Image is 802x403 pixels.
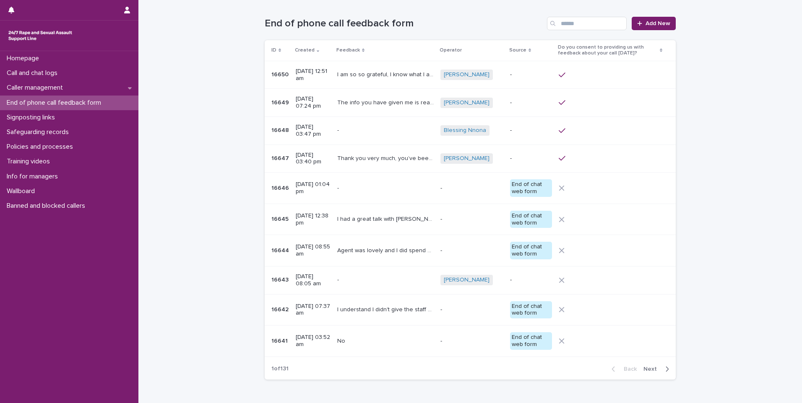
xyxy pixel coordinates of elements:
[271,245,291,254] p: 16644
[265,359,295,379] p: 1 of 131
[3,114,62,121] p: Signposting links
[3,187,42,195] p: Wallboard
[271,70,290,78] p: 16650
[271,98,291,106] p: 16649
[337,183,341,192] p: -
[296,334,331,348] p: [DATE] 03:52 am
[440,46,462,55] p: Operator
[336,46,360,55] p: Feedback
[3,173,65,181] p: Info for managers
[337,98,436,106] p: The info you have given me is really really helpful, you've been really great, thank you very much
[510,301,552,319] div: End of chat web form
[295,46,315,55] p: Created
[337,125,341,134] p: -
[510,179,552,197] div: End of chat web form
[440,306,503,313] p: -
[265,204,676,235] tr: 1664516645 [DATE] 12:38 pmI had a great talk with [PERSON_NAME]. I felt heard, understood and bel...
[646,21,670,26] span: Add New
[337,214,436,223] p: I had a great talk with Lauren. I felt heard, understood and believed. I felt like I was talking ...
[271,153,291,162] p: 16647
[558,43,658,58] p: Do you consent to providing us with feedback about your call [DATE]?
[296,212,331,227] p: [DATE] 12:38 pm
[510,242,552,259] div: End of chat web form
[337,305,436,313] p: I understand I didn't give the staff a chance to listen to me, but I felt upset they were more fo...
[296,96,331,110] p: [DATE] 07:24 pm
[337,153,436,162] p: Thank you very much, you’ve been really helpful and I’m very appreciative of your time. Thank you...
[640,365,676,373] button: Next
[3,143,80,151] p: Policies and processes
[265,173,676,204] tr: 1664616646 [DATE] 01:04 pm-- -End of chat web form
[265,145,676,173] tr: 1664716647 [DATE] 03:40 pmThank you very much, you’ve been really helpful and I’m very appreciati...
[337,275,341,284] p: -
[605,365,640,373] button: Back
[444,99,490,106] a: [PERSON_NAME]
[3,54,46,62] p: Homepage
[271,214,290,223] p: 16645
[3,158,57,165] p: Training videos
[3,69,64,77] p: Call and chat logs
[265,116,676,145] tr: 1664816648 [DATE] 03:47 pm-- Blessing Nnona -
[632,17,676,30] a: Add New
[440,216,503,223] p: -
[337,245,436,254] p: Agent was lovely and I did spend most of the time actually typing out what I wanted to say, so I ...
[271,275,290,284] p: 16643
[296,124,331,138] p: [DATE] 03:47 pm
[271,305,290,313] p: 16642
[265,18,544,30] h1: End of phone call feedback form
[643,366,662,372] span: Next
[296,181,331,195] p: [DATE] 01:04 pm
[296,243,331,258] p: [DATE] 08:55 am
[337,336,347,345] p: No
[619,366,637,372] span: Back
[440,185,503,192] p: -
[444,127,486,134] a: Blessing Nnona
[440,338,503,345] p: -
[265,294,676,325] tr: 1664216642 [DATE] 07:37 amI understand I didn't give the staff a chance to listen to me, but I fe...
[265,89,676,117] tr: 1664916649 [DATE] 07:24 pmThe info you have given me is really really helpful, you've been really...
[265,325,676,357] tr: 1664116641 [DATE] 03:52 amNoNo -End of chat web form
[509,46,526,55] p: Source
[444,71,490,78] a: [PERSON_NAME]
[444,276,490,284] a: [PERSON_NAME]
[510,127,552,134] p: -
[547,17,627,30] input: Search
[265,266,676,294] tr: 1664316643 [DATE] 08:05 am-- [PERSON_NAME] -
[510,211,552,228] div: End of chat web form
[444,155,490,162] a: [PERSON_NAME]
[510,332,552,350] div: End of chat web form
[510,99,552,106] p: -
[510,71,552,78] p: -
[3,99,108,107] p: End of phone call feedback form
[337,70,436,78] p: I am so so grateful, I know what I am sitting with now, it's helped me so much and I really appre...
[296,68,331,82] p: [DATE] 12:51 am
[3,128,76,136] p: Safeguarding records
[265,61,676,89] tr: 1665016650 [DATE] 12:51 amI am so so grateful, I know what I am sitting with now, it's helped me ...
[3,202,92,210] p: Banned and blocked callers
[265,235,676,266] tr: 1664416644 [DATE] 08:55 amAgent was lovely and I did spend most of the time actually typing out w...
[271,46,276,55] p: ID
[510,155,552,162] p: -
[296,273,331,287] p: [DATE] 08:05 am
[271,183,291,192] p: 16646
[271,336,289,345] p: 16641
[7,27,74,44] img: rhQMoQhaT3yELyF149Cw
[296,303,331,317] p: [DATE] 07:37 am
[510,276,552,284] p: -
[3,84,70,92] p: Caller management
[440,247,503,254] p: -
[271,125,291,134] p: 16648
[296,152,331,166] p: [DATE] 03:40 pm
